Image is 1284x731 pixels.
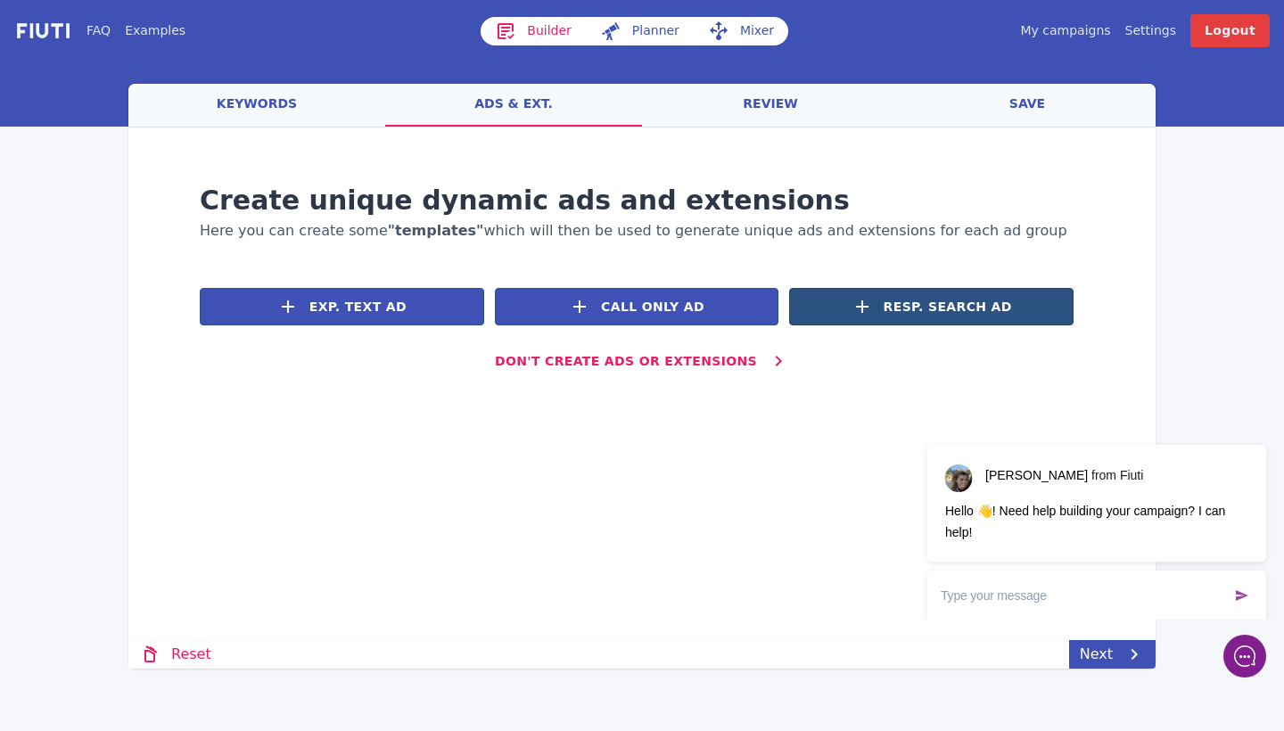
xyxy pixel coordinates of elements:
[128,84,385,127] a: keywords
[28,270,329,295] div: Hello 👋! Need help building your campaign? I can help!
[27,73,330,102] h1: Welcome to Fiuti!
[1190,14,1270,47] a: Logout
[899,84,1156,127] a: save
[1223,635,1266,678] iframe: gist-messenger-bubble-iframe
[31,194,267,211] h2: Recent conversations
[27,105,330,162] h2: Can I help you with anything?
[1020,21,1110,40] a: My campaigns
[1125,21,1176,40] a: Settings
[14,21,72,41] img: f731f27.png
[28,295,329,308] div: [PERSON_NAME] •
[586,17,694,45] a: Planner
[287,196,325,209] span: See all
[388,222,484,239] span: "templates"
[28,307,70,321] span: 7m ago
[789,288,1074,325] button: Resp. Search Ad
[149,580,226,592] span: We run on Gist
[200,180,1084,220] h1: Create unique dynamic ads and extensions
[642,84,899,127] a: review
[481,17,586,45] a: Builder
[115,360,214,374] span: New conversation
[13,218,343,334] div: USHello 👋! Need help building your campaign? I can help![PERSON_NAME]•7m ago
[1069,640,1156,669] a: Next
[694,17,788,45] a: Mixer
[267,194,284,210] span: 1
[128,640,222,669] a: Reset
[86,21,111,40] a: FAQ
[385,84,642,127] a: ads & ext.
[884,298,1012,316] span: Resp. Search Ad
[200,288,484,325] button: Exp. Text Ad
[200,220,1084,242] h2: Here you can create some which will then be used to generate unique ads and extensions for each a...
[495,288,779,325] button: Call Only Ad
[909,415,1284,620] iframe: gist-prompt-iframe
[28,233,63,268] img: US
[125,21,185,40] a: Examples
[601,298,704,316] span: Call Only Ad
[309,298,407,316] span: Exp. Text Ad
[28,349,329,385] button: New conversation
[481,343,803,379] button: Don't create ads or extensions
